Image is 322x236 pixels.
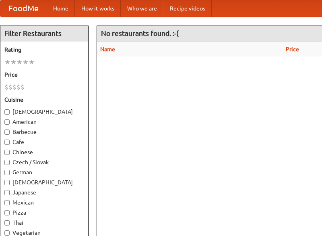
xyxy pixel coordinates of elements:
input: American [4,119,10,125]
input: Pizza [4,210,10,215]
li: $ [17,83,21,92]
ng-pluralize: No restaurants found. :-( [101,29,179,37]
label: Thai [4,219,84,227]
input: Japanese [4,190,10,195]
label: Chinese [4,148,84,156]
input: Barbecue [4,129,10,135]
label: [DEMOGRAPHIC_DATA] [4,178,84,186]
label: Cafe [4,138,84,146]
input: Chinese [4,150,10,155]
li: ★ [29,58,35,67]
a: How it works [75,0,121,17]
label: Czech / Slovak [4,158,84,166]
input: Vegetarian [4,230,10,236]
input: Mexican [4,200,10,205]
a: FoodMe [0,0,47,17]
input: [DEMOGRAPHIC_DATA] [4,180,10,185]
li: ★ [10,58,17,67]
li: $ [21,83,25,92]
a: Who we are [121,0,163,17]
h5: Price [4,71,84,79]
li: ★ [17,58,23,67]
a: Recipe videos [163,0,212,17]
label: Barbecue [4,128,84,136]
li: ★ [23,58,29,67]
a: Name [100,46,115,52]
label: Japanese [4,188,84,196]
h5: Rating [4,46,84,54]
label: American [4,118,84,126]
li: $ [4,83,8,92]
input: Cafe [4,140,10,145]
input: Czech / Slovak [4,160,10,165]
a: Price [286,46,299,52]
h5: Cuisine [4,96,84,104]
h4: Filter Restaurants [0,25,88,42]
label: Mexican [4,198,84,207]
li: $ [8,83,12,92]
label: [DEMOGRAPHIC_DATA] [4,108,84,116]
li: $ [12,83,17,92]
label: German [4,168,84,176]
input: Thai [4,220,10,226]
label: Pizza [4,209,84,217]
input: German [4,170,10,175]
li: ★ [4,58,10,67]
input: [DEMOGRAPHIC_DATA] [4,109,10,115]
a: Home [47,0,75,17]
